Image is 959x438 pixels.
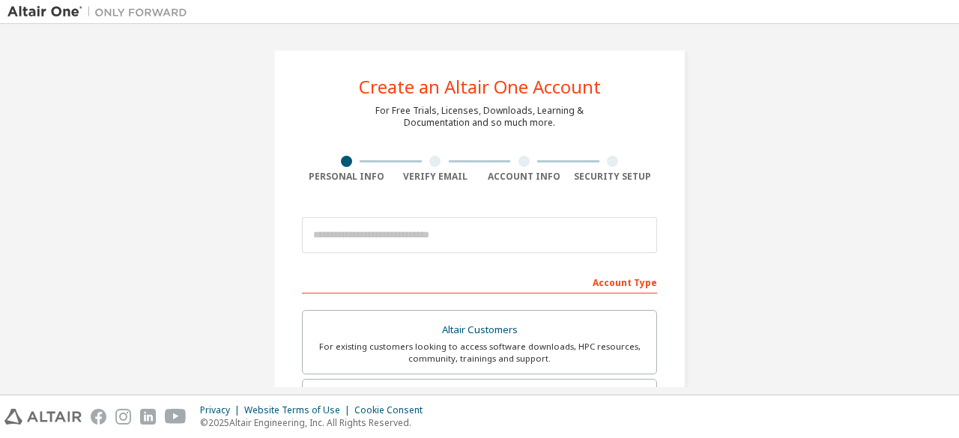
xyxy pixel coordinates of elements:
div: Website Terms of Use [244,404,354,416]
div: Verify Email [391,171,480,183]
img: altair_logo.svg [4,409,82,425]
img: Altair One [7,4,195,19]
div: Altair Customers [312,320,647,341]
img: youtube.svg [165,409,187,425]
div: Account Info [479,171,569,183]
div: For Free Trials, Licenses, Downloads, Learning & Documentation and so much more. [375,105,584,129]
div: Create an Altair One Account [359,78,601,96]
img: linkedin.svg [140,409,156,425]
div: Security Setup [569,171,658,183]
img: instagram.svg [115,409,131,425]
p: © 2025 Altair Engineering, Inc. All Rights Reserved. [200,416,432,429]
div: Personal Info [302,171,391,183]
div: Privacy [200,404,244,416]
div: Cookie Consent [354,404,432,416]
img: facebook.svg [91,409,106,425]
div: For existing customers looking to access software downloads, HPC resources, community, trainings ... [312,341,647,365]
div: Account Type [302,270,657,293]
